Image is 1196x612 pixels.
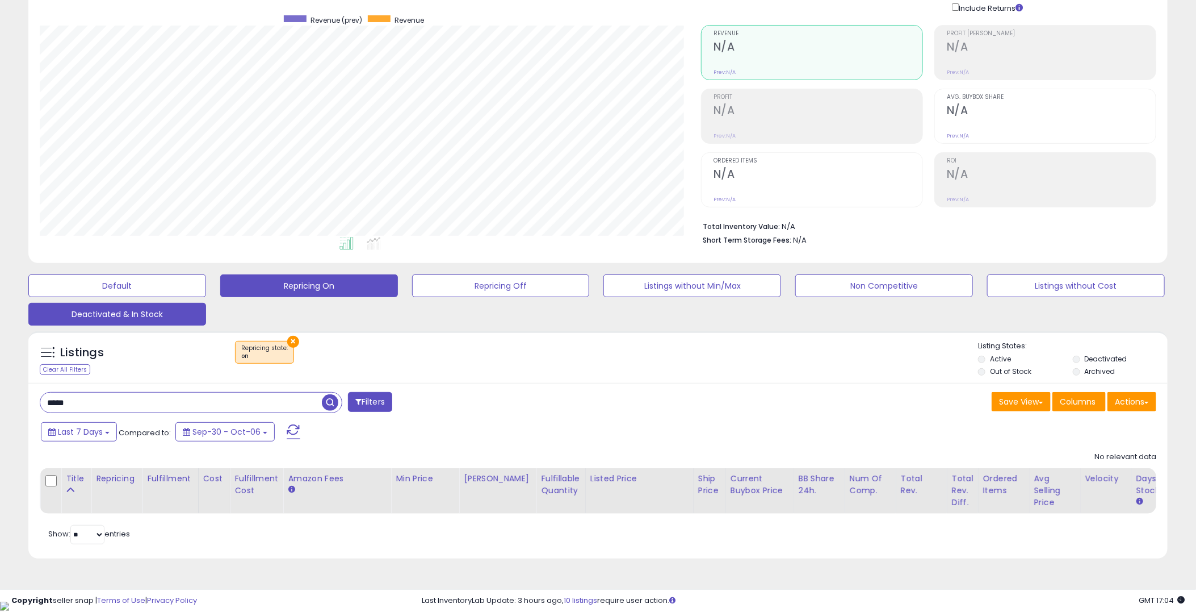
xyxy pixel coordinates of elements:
[113,66,122,75] img: tab_keywords_by_traffic_grey.svg
[714,132,736,139] small: Prev: N/A
[1136,473,1178,497] div: Days In Stock
[947,94,1156,101] span: Avg. Buybox Share
[731,473,789,497] div: Current Buybox Price
[288,485,295,495] small: Amazon Fees.
[125,67,191,74] div: Keywords by Traffic
[287,336,299,348] button: ×
[714,104,922,119] h2: N/A
[18,18,27,27] img: logo_orange.svg
[714,168,922,183] h2: N/A
[192,426,261,438] span: Sep-30 - Oct-06
[714,31,922,37] span: Revenue
[58,426,103,438] span: Last 7 Days
[1060,396,1096,407] span: Columns
[241,344,288,361] span: Repricing state :
[412,274,590,297] button: Repricing Off
[395,15,424,25] span: Revenue
[795,274,973,297] button: Non Competitive
[947,40,1156,56] h2: N/A
[793,235,807,245] span: N/A
[422,596,1185,606] div: Last InventoryLab Update: 3 hours ago, require user action.
[31,66,40,75] img: tab_domain_overview_orange.svg
[66,473,86,485] div: Title
[40,364,90,375] div: Clear All Filters
[30,30,125,39] div: Domain: [DOMAIN_NAME]
[947,168,1156,183] h2: N/A
[147,473,193,485] div: Fulfillment
[703,235,791,245] b: Short Term Storage Fees:
[28,274,206,297] button: Default
[11,595,53,606] strong: Copyright
[850,473,891,497] div: Num of Comp.
[541,473,580,497] div: Fulfillable Quantity
[175,422,275,442] button: Sep-30 - Oct-06
[241,352,288,360] div: on
[464,473,531,485] div: [PERSON_NAME]
[603,274,781,297] button: Listings without Min/Max
[18,30,27,39] img: website_grey.svg
[943,1,1037,14] div: Include Returns
[1085,354,1127,364] label: Deactivated
[234,473,278,497] div: Fulfillment Cost
[147,595,197,606] a: Privacy Policy
[119,427,171,438] span: Compared to:
[28,303,206,326] button: Deactivated & In Stock
[41,422,117,442] button: Last 7 Days
[1107,392,1156,411] button: Actions
[947,69,969,76] small: Prev: N/A
[11,596,197,606] div: seller snap | |
[310,15,362,25] span: Revenue (prev)
[714,40,922,56] h2: N/A
[992,392,1051,411] button: Save View
[698,473,721,497] div: Ship Price
[901,473,942,497] div: Total Rev.
[43,67,102,74] div: Domain Overview
[978,341,1168,352] p: Listing States:
[714,94,922,101] span: Profit
[987,274,1165,297] button: Listings without Cost
[348,392,392,412] button: Filters
[203,473,225,485] div: Cost
[1085,473,1127,485] div: Velocity
[714,158,922,164] span: Ordered Items
[714,196,736,203] small: Prev: N/A
[220,274,398,297] button: Repricing On
[1094,452,1156,463] div: No relevant data
[990,367,1031,376] label: Out of Stock
[96,473,137,485] div: Repricing
[1136,497,1143,507] small: Days In Stock.
[564,595,597,606] a: 10 listings
[48,528,130,539] span: Show: entries
[714,69,736,76] small: Prev: N/A
[32,18,56,27] div: v 4.0.25
[947,196,969,203] small: Prev: N/A
[396,473,454,485] div: Min Price
[590,473,689,485] div: Listed Price
[703,219,1148,232] li: N/A
[1052,392,1106,411] button: Columns
[947,158,1156,164] span: ROI
[947,31,1156,37] span: Profit [PERSON_NAME]
[799,473,840,497] div: BB Share 24h.
[983,473,1025,497] div: Ordered Items
[60,345,104,361] h5: Listings
[947,104,1156,119] h2: N/A
[1139,595,1185,606] span: 2025-10-14 17:04 GMT
[1085,367,1115,376] label: Archived
[952,473,973,509] div: Total Rev. Diff.
[97,595,145,606] a: Terms of Use
[288,473,386,485] div: Amazon Fees
[990,354,1011,364] label: Active
[1034,473,1076,509] div: Avg Selling Price
[947,132,969,139] small: Prev: N/A
[703,222,780,231] b: Total Inventory Value:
